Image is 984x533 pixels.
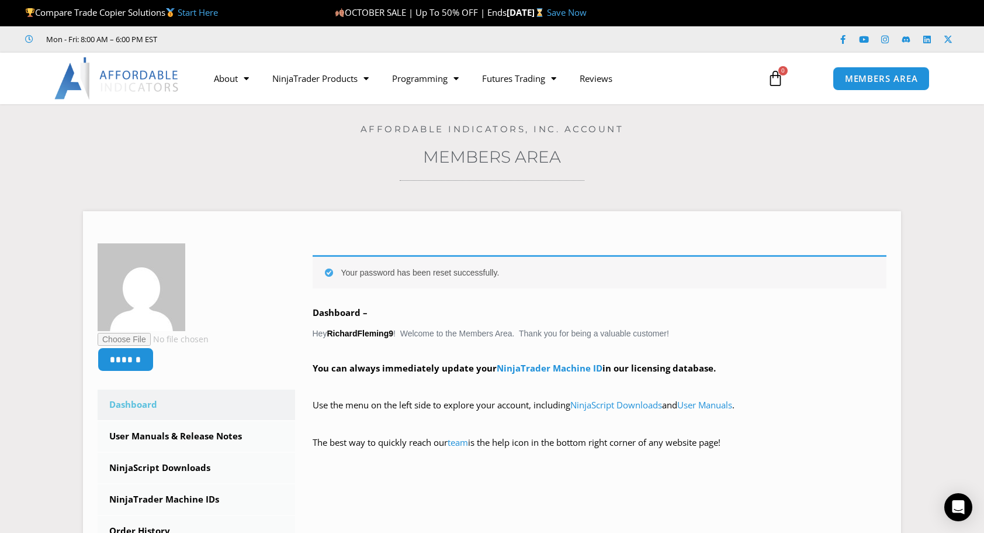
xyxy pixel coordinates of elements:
a: User Manuals [677,399,732,411]
p: Use the menu on the left side to explore your account, including and . [313,397,887,430]
strong: [DATE] [507,6,547,18]
span: OCTOBER SALE | Up To 50% OFF | Ends [335,6,507,18]
strong: RichardFleming9 [327,329,393,338]
a: NinjaTrader Machine ID [497,362,602,374]
a: NinjaScript Downloads [570,399,662,411]
img: 🏆 [26,8,34,17]
span: Mon - Fri: 8:00 AM – 6:00 PM EST [43,32,157,46]
p: The best way to quickly reach our is the help icon in the bottom right corner of any website page! [313,435,887,467]
img: LogoAI | Affordable Indicators – NinjaTrader [54,57,180,99]
a: Start Here [178,6,218,18]
a: NinjaScript Downloads [98,453,295,483]
a: team [448,436,468,448]
a: Affordable Indicators, Inc. Account [361,123,624,135]
a: MEMBERS AREA [833,67,930,91]
a: Save Now [547,6,587,18]
a: Members Area [423,147,561,167]
img: 🥇 [166,8,175,17]
a: Reviews [568,65,624,92]
a: NinjaTrader Machine IDs [98,484,295,515]
strong: You can always immediately update your in our licensing database. [313,362,716,374]
div: Hey ! Welcome to the Members Area. Thank you for being a valuable customer! [313,255,887,467]
img: 🍂 [335,8,344,17]
a: User Manuals & Release Notes [98,421,295,452]
a: Programming [380,65,470,92]
div: Your password has been reset successfully. [313,255,887,288]
img: e82c8ea586b02837ae79923ee36b94d61f3603d187355a92a941df734eb40edd [98,243,185,331]
span: Compare Trade Copier Solutions [25,6,218,18]
span: MEMBERS AREA [845,74,918,83]
b: Dashboard – [313,307,368,318]
div: Open Intercom Messenger [944,493,972,521]
nav: Menu [202,65,754,92]
a: 0 [750,61,801,95]
img: ⌛ [535,8,544,17]
a: NinjaTrader Products [261,65,380,92]
a: Dashboard [98,390,295,420]
a: About [202,65,261,92]
a: Futures Trading [470,65,568,92]
span: 0 [778,66,788,75]
iframe: Customer reviews powered by Trustpilot [174,33,349,45]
